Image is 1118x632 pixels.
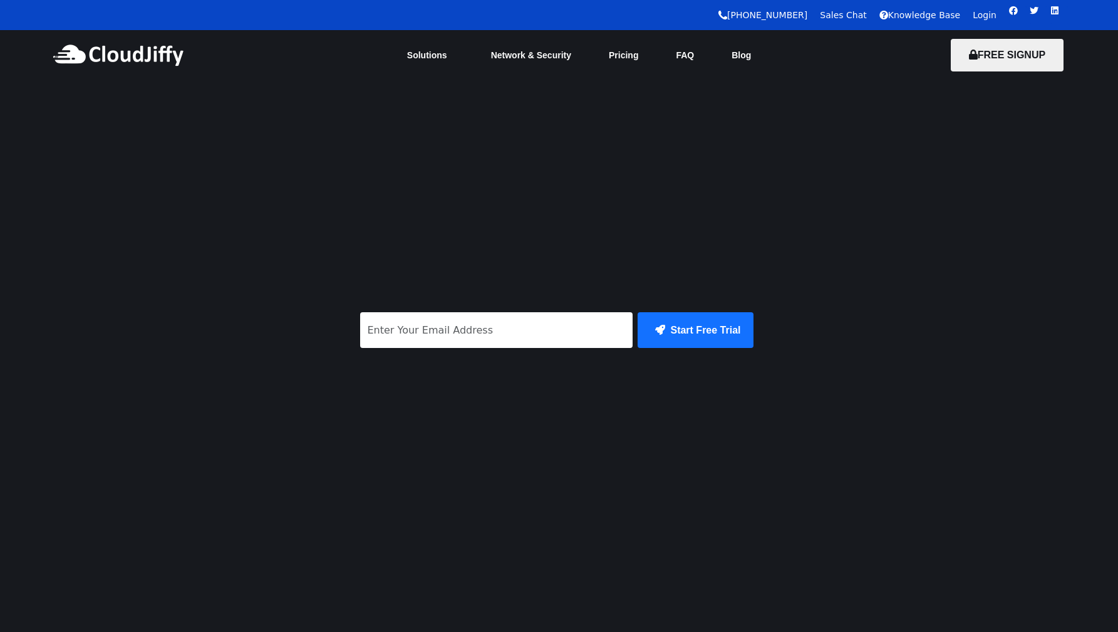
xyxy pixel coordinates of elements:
a: FAQ [657,41,713,69]
a: Sales Chat [820,10,866,20]
a: FREE SIGNUP [951,50,1064,60]
a: Blog [713,41,770,69]
input: Enter Your Email Address [360,312,633,348]
button: FREE SIGNUP [951,39,1064,71]
a: Knowledge Base [879,10,961,20]
a: Login [973,10,996,20]
a: Solutions [388,41,472,69]
a: [PHONE_NUMBER] [718,10,807,20]
a: Network & Security [472,41,590,69]
a: Pricing [590,41,657,69]
button: Start Free Trial [638,312,753,348]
